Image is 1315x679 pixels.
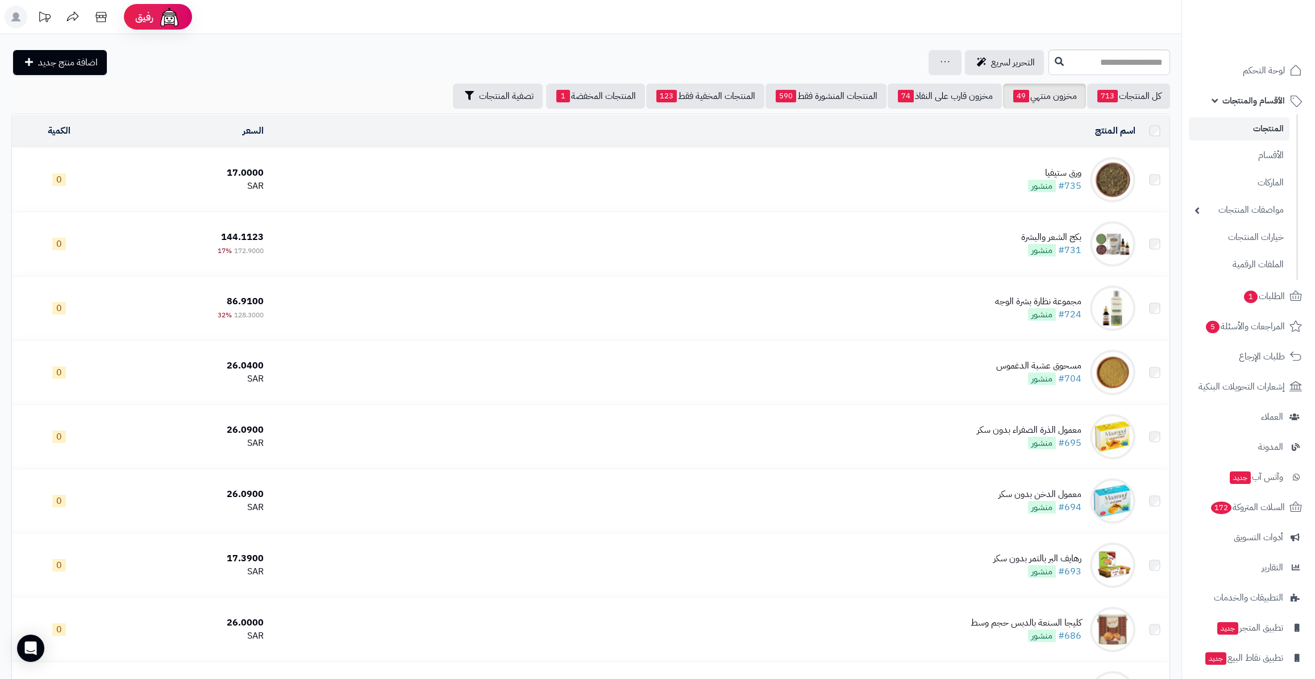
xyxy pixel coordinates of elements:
[221,230,264,244] span: 144.1123
[1097,90,1118,102] span: 713
[1211,502,1231,514] span: 172
[1189,143,1289,168] a: الأقسام
[1090,543,1135,588] img: رهايف البر بالتمر بدون سكر
[1189,57,1308,84] a: لوحة التحكم
[1189,283,1308,310] a: الطلبات1
[38,56,98,69] span: اضافة منتج جديد
[1028,437,1056,449] span: منشور
[135,10,153,24] span: رفيق
[1262,560,1283,576] span: التقارير
[52,238,66,250] span: 0
[1058,565,1081,578] a: #693
[1028,308,1056,321] span: منشور
[243,124,264,138] a: السعر
[110,437,264,450] div: SAR
[110,616,264,630] div: 26.0000
[1214,590,1283,606] span: التطبيقات والخدمات
[1013,90,1029,102] span: 49
[1189,313,1308,340] a: المراجعات والأسئلة5
[1090,221,1135,267] img: بكج الشعر والبشرة
[52,302,66,314] span: 0
[1189,433,1308,461] a: المدونة
[1189,584,1308,611] a: التطبيقات والخدمات
[1258,439,1283,455] span: المدونة
[971,616,1081,630] div: كليجا السنعة بالدبس حجم وسط
[30,6,59,31] a: تحديثات المنصة
[1189,463,1308,491] a: وآتس آبجديد
[1189,198,1289,222] a: مواصفات المنتجات
[1090,157,1135,202] img: ورق ستيفيا
[1028,167,1081,180] div: ورق ستيفيا
[158,6,181,28] img: ai-face.png
[965,50,1044,75] a: التحرير لسريع
[1222,93,1285,109] span: الأقسام والمنتجات
[1189,614,1308,641] a: تطبيق المتجرجديد
[1216,620,1283,636] span: تطبيق المتجر
[1058,179,1081,193] a: #735
[1243,63,1285,78] span: لوحة التحكم
[1189,171,1289,195] a: الماركات
[1229,469,1283,485] span: وآتس آب
[995,295,1081,308] div: مجموعة نظارة بشرة الوجه
[1058,629,1081,643] a: #686
[1095,124,1135,138] a: اسم المنتج
[110,565,264,578] div: SAR
[52,366,66,379] span: 0
[765,84,887,109] a: المنتجات المنشورة فقط590
[1028,244,1056,256] span: منشور
[1189,403,1308,430] a: العملاء
[1189,225,1289,250] a: خيارات المنتجات
[1189,554,1308,581] a: التقارير
[1090,607,1135,652] img: كليجا السنعة بالدبس حجم وسط
[110,359,264,372] div: 26.0400
[110,372,264,386] div: SAR
[1058,243,1081,257] a: #731
[227,295,264,308] span: 86.9100
[218,310,232,320] span: 32%
[52,173,66,186] span: 0
[1189,644,1308,672] a: تطبيق نقاط البيعجديد
[218,246,232,256] span: 17%
[898,90,914,102] span: 74
[993,552,1081,565] div: رهايف البر بالتمر بدون سكر
[1058,372,1081,386] a: #704
[556,90,570,102] span: 1
[1204,650,1283,666] span: تطبيق نقاط البيع
[110,424,264,437] div: 26.0900
[888,84,1002,109] a: مخزون قارب على النفاذ74
[1058,308,1081,321] a: #724
[998,488,1081,501] div: معمول الدخن بدون سكر
[1090,285,1135,331] img: مجموعة نظارة بشرة الوجه
[110,180,264,193] div: SAR
[656,90,677,102] span: 123
[1189,343,1308,370] a: طلبات الإرجاع
[52,623,66,636] span: 0
[1261,409,1283,425] span: العملاء
[1199,379,1285,395] span: إشعارات التحويلات البنكية
[1238,32,1304,56] img: logo-2.png
[234,246,264,256] span: 172.9000
[1189,117,1289,140] a: المنتجات
[1205,652,1226,665] span: جديد
[48,124,70,138] a: الكمية
[1028,372,1056,385] span: منشور
[1210,499,1285,515] span: السلات المتروكة
[52,495,66,507] span: 0
[1003,84,1086,109] a: مخزون منتهي49
[17,635,44,662] div: Open Intercom Messenger
[1244,291,1258,303] span: 1
[1090,478,1135,524] img: معمول الدخن بدون سكر
[1090,414,1135,459] img: معمول الذرة الصفراء بدون سكر
[110,501,264,514] div: SAR
[52,559,66,572] span: 0
[996,359,1081,372] div: مسحوق عشبة الدغموس
[1189,252,1289,277] a: الملفات الرقمية
[110,630,264,643] div: SAR
[991,56,1035,69] span: التحرير لسريع
[776,90,796,102] span: 590
[453,84,543,109] button: تصفية المنتجات
[1028,565,1056,578] span: منشور
[52,430,66,443] span: 0
[234,310,264,320] span: 128.3000
[110,552,264,565] div: 17.3900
